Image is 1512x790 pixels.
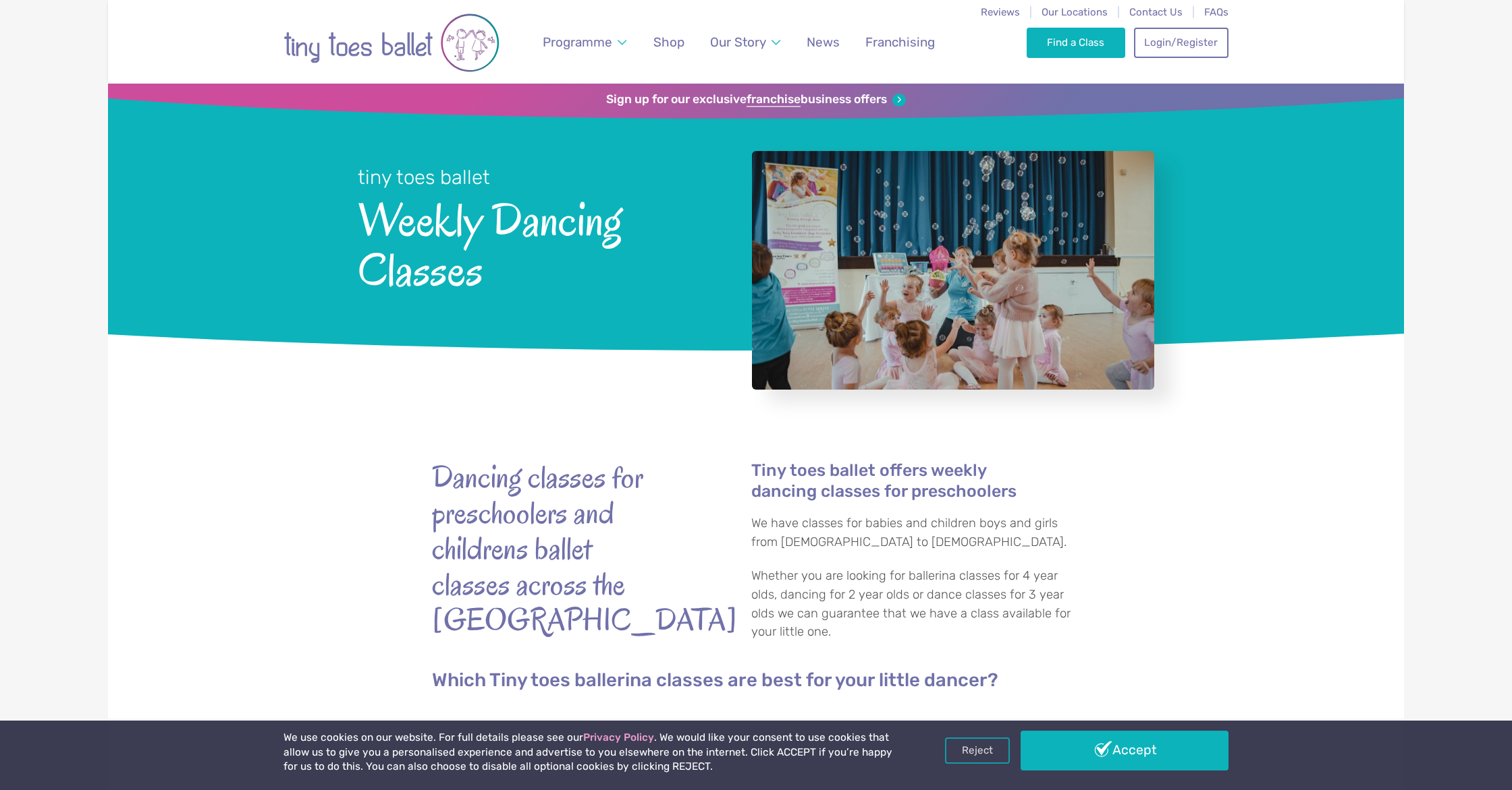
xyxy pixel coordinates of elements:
a: Privacy Policy [583,731,654,743]
a: dancing classes for preschoolers [751,483,1017,502]
strong: Dancing classes for preschoolers and childrens ballet classes across the [GEOGRAPHIC_DATA] [432,460,675,638]
a: Reviews [981,6,1020,18]
a: Programme [537,26,633,58]
span: Franchising [865,34,935,50]
h4: Tiny toes ballet offers weekly [751,460,1080,502]
span: Our Story [710,34,766,50]
span: Weekly Dancing Classes [358,191,716,295]
a: Sign up for our exclusivefranchisebusiness offers [606,92,905,107]
span: News [807,34,840,50]
a: Find a Class [1027,28,1126,57]
a: FAQs [1204,6,1228,18]
a: Contact Us [1129,6,1183,18]
p: We have classes for babies and children boys and girls from [DEMOGRAPHIC_DATA] to [DEMOGRAPHIC_DA... [751,514,1080,551]
small: tiny toes ballet [358,166,490,189]
h2: Which Tiny toes ballerina classes are best for your little dancer? [432,669,1080,692]
img: tiny toes ballet [283,9,500,77]
span: Shop [653,34,684,50]
a: News [800,26,846,58]
strong: franchise [747,92,801,107]
a: Franchising [859,26,942,58]
span: Programme [543,34,612,50]
a: Shop [647,26,691,58]
a: Our Locations [1042,6,1108,18]
a: Login/Register [1134,28,1228,57]
p: We use cookies on our website. For full details please see our . We would like your consent to us... [283,731,898,774]
a: Accept [1021,731,1228,770]
a: Reject [945,737,1010,763]
p: Whether you are looking for ballerina classes for 4 year olds, dancing for 2 year olds or dance c... [751,567,1080,641]
a: Our Story [704,26,787,58]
